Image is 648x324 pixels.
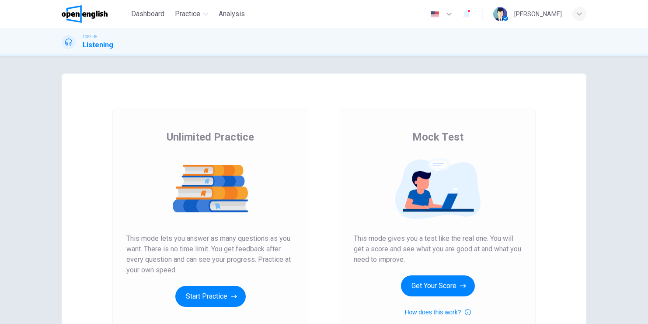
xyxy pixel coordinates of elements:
[493,7,507,21] img: Profile picture
[131,9,164,19] span: Dashboard
[62,5,128,23] a: OpenEnglish logo
[354,233,522,265] span: This mode gives you a test like the real one. You will get a score and see what you are good at a...
[215,6,248,22] button: Analysis
[171,6,212,22] button: Practice
[175,9,200,19] span: Practice
[404,307,470,317] button: How does this work?
[83,40,113,50] h1: Listening
[219,9,245,19] span: Analysis
[175,286,246,307] button: Start Practice
[401,275,475,296] button: Get Your Score
[83,34,97,40] span: TOEFL®
[126,233,294,275] span: This mode lets you answer as many questions as you want. There is no time limit. You get feedback...
[167,130,254,144] span: Unlimited Practice
[429,11,440,18] img: en
[514,9,562,19] div: [PERSON_NAME]
[412,130,463,144] span: Mock Test
[128,6,168,22] button: Dashboard
[62,5,108,23] img: OpenEnglish logo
